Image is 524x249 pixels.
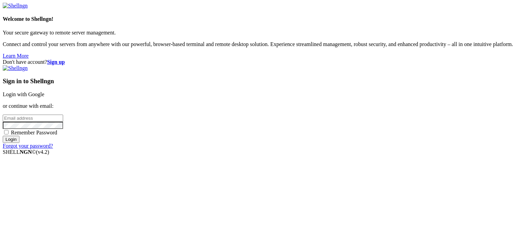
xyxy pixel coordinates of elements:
p: Your secure gateway to remote server management. [3,30,521,36]
p: Connect and control your servers from anywhere with our powerful, browser-based terminal and remo... [3,41,521,47]
span: Remember Password [11,130,57,135]
img: Shellngn [3,65,28,71]
div: Don't have account? [3,59,521,65]
p: or continue with email: [3,103,521,109]
a: Learn More [3,53,29,59]
a: Sign up [47,59,65,65]
h4: Welcome to Shellngn! [3,16,521,22]
img: Shellngn [3,3,28,9]
input: Remember Password [4,130,9,134]
input: Email address [3,115,63,122]
b: NGN [20,149,32,155]
a: Login with Google [3,91,44,97]
input: Login [3,136,19,143]
h3: Sign in to Shellngn [3,77,521,85]
span: SHELL © [3,149,49,155]
a: Forgot your password? [3,143,53,149]
span: 4.2.0 [36,149,49,155]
